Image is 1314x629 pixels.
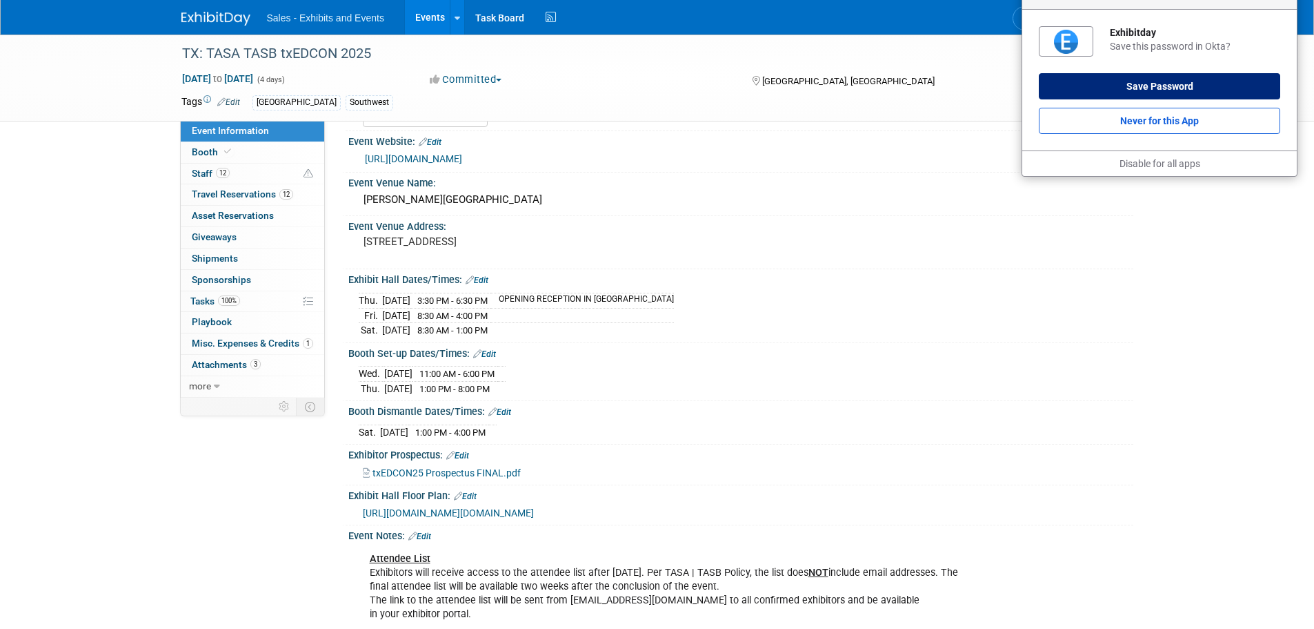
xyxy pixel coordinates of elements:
[256,75,285,84] span: (4 days)
[419,369,495,379] span: 11:00 AM - 6:00 PM
[372,467,521,478] span: txEDCON25 Prospectus FINAL.pdf
[359,308,382,323] td: Fri.
[296,398,324,416] td: Toggle Event Tabs
[181,312,324,333] a: Playbook
[419,137,441,147] a: Edit
[370,553,430,565] b: Attendee List
[425,72,507,87] button: Committed
[348,173,1133,190] div: Event Venue Name:
[279,189,293,200] span: 12
[181,270,324,291] a: Sponsorships
[365,153,462,164] a: [URL][DOMAIN_NAME]
[218,296,240,306] span: 100%
[303,338,313,349] span: 1
[359,189,1123,211] div: [PERSON_NAME][GEOGRAPHIC_DATA]
[181,164,324,184] a: Staff12
[382,293,410,308] td: [DATE]
[762,76,935,86] span: [GEOGRAPHIC_DATA], [GEOGRAPHIC_DATA]
[364,235,660,248] pre: [STREET_ADDRESS]
[192,168,230,179] span: Staff
[348,525,1133,543] div: Event Notes:
[359,323,382,338] td: Sat.
[348,216,1133,233] div: Event Venue Address:
[359,381,384,396] td: Thu.
[267,12,384,23] span: Sales - Exhibits and Events
[224,148,231,155] i: Booth reservation complete
[192,253,238,264] span: Shipments
[192,274,251,285] span: Sponsorships
[384,381,412,396] td: [DATE]
[408,532,431,541] a: Edit
[181,95,240,110] td: Tags
[181,291,324,312] a: Tasks100%
[181,376,324,397] a: more
[1054,30,1078,54] img: vQzpmwAAAAZJREFUAwC4nka5jbd7SgAAAABJRU5ErkJggg==
[192,316,232,327] span: Playbook
[473,349,496,359] a: Edit
[181,142,324,163] a: Booth
[217,97,240,107] a: Edit
[348,269,1133,287] div: Exhibit Hall Dates/Times:
[384,367,412,382] td: [DATE]
[490,293,674,308] td: OPENING RECEPTION IN [GEOGRAPHIC_DATA]
[181,121,324,142] a: Event Information
[181,355,324,376] a: Attachments3
[181,72,254,85] span: [DATE] [DATE]
[250,359,261,369] span: 3
[192,146,234,157] span: Booth
[454,492,477,501] a: Edit
[382,308,410,323] td: [DATE]
[417,296,488,306] span: 3:30 PM - 6:30 PM
[417,311,488,321] span: 8:30 AM - 4:00 PM
[488,407,511,417] a: Edit
[808,567,828,579] b: NOT
[192,210,274,221] span: Asset Reservations
[181,206,324,226] a: Asset Reservations
[192,338,313,349] span: Misc. Expenses & Credits
[181,184,324,205] a: Travel Reservations12
[1119,158,1200,169] a: Disable for all apps
[1039,108,1280,134] button: Never for this App
[1110,26,1280,39] div: Exhibitday
[190,296,240,307] span: Tasks
[417,325,488,336] span: 8:30 AM - 1:00 PM
[466,275,488,285] a: Edit
[181,227,324,248] a: Giveaways
[216,168,230,178] span: 12
[359,425,380,439] td: Sat.
[446,451,469,461] a: Edit
[363,507,534,519] a: [URL][DOMAIN_NAME][DOMAIN_NAME]
[1110,40,1280,52] div: Save this password in Okta?
[346,95,393,110] div: Southwest
[177,41,1055,66] div: TX: TASA TASB txEDCON 2025
[348,445,1133,463] div: Exhibitor Prospectus:
[348,131,1133,149] div: Event Website:
[348,401,1133,419] div: Booth Dismantle Dates/Times:
[181,12,250,26] img: ExhibitDay
[382,323,410,338] td: [DATE]
[348,343,1133,361] div: Booth Set-up Dates/Times:
[359,367,384,382] td: Wed.
[419,384,490,394] span: 1:00 PM - 8:00 PM
[415,427,486,438] span: 1:00 PM - 4:00 PM
[1039,73,1280,99] button: Save Password
[252,95,341,110] div: [GEOGRAPHIC_DATA]
[363,467,521,478] a: txEDCON25 Prospectus FINAL.pdf
[303,168,313,180] span: Potential Scheduling Conflict -- at least one attendee is tagged in another overlapping event.
[192,359,261,370] span: Attachments
[272,398,297,416] td: Personalize Event Tab Strip
[1013,6,1076,30] a: Search
[359,293,382,308] td: Thu.
[192,188,293,200] span: Travel Reservations
[189,380,211,391] span: more
[181,249,324,269] a: Shipments
[211,73,224,84] span: to
[181,333,324,354] a: Misc. Expenses & Credits1
[380,425,408,439] td: [DATE]
[995,72,1137,93] div: Event Format
[348,485,1133,503] div: Exhibit Hall Floor Plan:
[192,125,269,136] span: Event Information
[192,231,237,242] span: Giveaways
